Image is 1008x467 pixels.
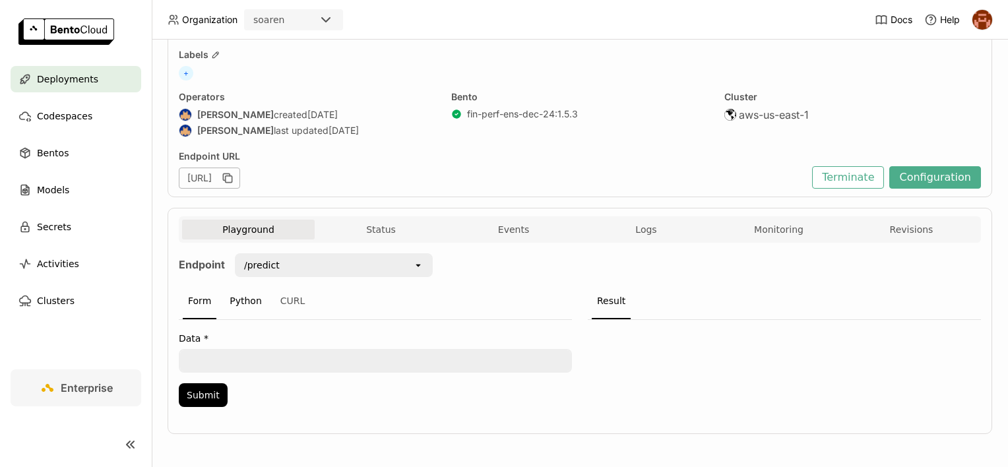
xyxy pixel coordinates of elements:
[307,109,338,121] span: [DATE]
[37,256,79,272] span: Activities
[11,288,141,314] a: Clusters
[11,214,141,240] a: Secrets
[179,109,191,121] img: Max Forlini
[11,177,141,203] a: Models
[37,71,98,87] span: Deployments
[972,10,992,30] img: h0akoisn5opggd859j2zve66u2a2
[889,166,981,189] button: Configuration
[197,109,274,121] strong: [PERSON_NAME]
[197,125,274,137] strong: [PERSON_NAME]
[179,108,435,121] div: created
[413,260,424,270] svg: open
[739,108,809,121] span: aws-us-east-1
[275,284,311,319] div: CURL
[286,14,287,27] input: Selected soaren.
[875,13,912,26] a: Docs
[11,103,141,129] a: Codespaces
[891,14,912,26] span: Docs
[329,125,359,137] span: [DATE]
[315,220,447,239] button: Status
[37,108,92,124] span: Codespaces
[467,108,578,120] a: fin-perf-ens-dec-24:1.5.3
[61,381,113,394] span: Enterprise
[635,224,656,235] span: Logs
[182,14,237,26] span: Organization
[11,140,141,166] a: Bentos
[712,220,845,239] button: Monitoring
[179,91,435,103] div: Operators
[447,220,580,239] button: Events
[179,168,240,189] div: [URL]
[179,258,225,271] strong: Endpoint
[179,66,193,80] span: +
[179,124,435,137] div: last updated
[179,49,981,61] div: Labels
[37,219,71,235] span: Secrets
[37,182,69,198] span: Models
[724,91,981,103] div: Cluster
[183,284,216,319] div: Form
[182,220,315,239] button: Playground
[18,18,114,45] img: logo
[451,91,708,103] div: Bento
[179,383,228,407] button: Submit
[812,166,884,189] button: Terminate
[11,251,141,277] a: Activities
[224,284,267,319] div: Python
[179,125,191,137] img: Max Forlini
[592,284,631,319] div: Result
[845,220,978,239] button: Revisions
[281,259,282,272] input: Selected /predict.
[179,150,805,162] div: Endpoint URL
[924,13,960,26] div: Help
[11,66,141,92] a: Deployments
[179,333,572,344] label: Data *
[940,14,960,26] span: Help
[253,13,284,26] div: soaren
[244,259,280,272] div: /predict
[37,145,69,161] span: Bentos
[11,369,141,406] a: Enterprise
[37,293,75,309] span: Clusters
